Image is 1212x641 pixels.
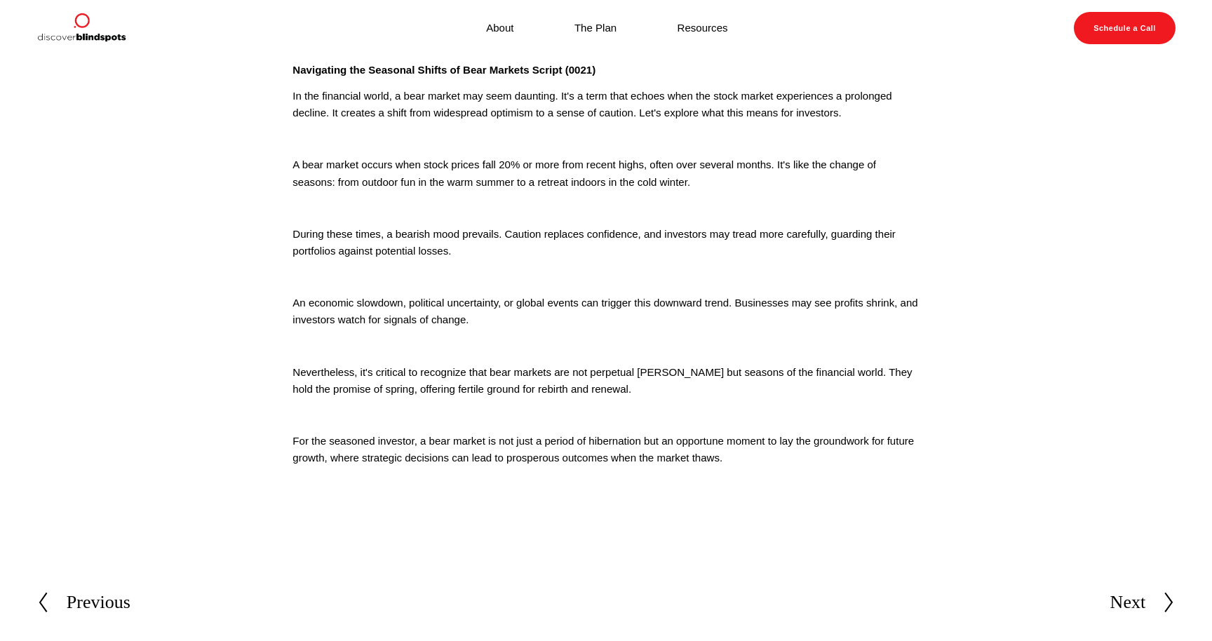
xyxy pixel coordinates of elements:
[486,19,513,38] a: About
[1110,588,1176,617] a: Next
[292,364,919,398] p: Nevertheless, it's critical to recognize that bear markets are not perpetual [PERSON_NAME] but se...
[292,433,919,466] p: For the seasoned investor, a bear market is not just a period of hibernation but an opportune mom...
[678,19,728,38] a: Resources
[292,156,919,190] p: A bear market occurs when stock prices fall 20% or more from recent highs, often over several mon...
[1074,12,1176,44] a: Schedule a Call
[292,295,919,328] p: An economic slowdown, political uncertainty, or global events can trigger this downward trend. Bu...
[292,88,919,121] p: In the financial world, a bear market may seem daunting. It's a term that echoes when the stock m...
[36,12,126,44] img: Discover Blind Spots
[67,588,130,617] div: Previous
[574,19,617,38] a: The Plan
[292,226,919,259] p: During these times, a bearish mood prevails. Caution replaces confidence, and investors may tread...
[36,588,130,617] a: Previous
[292,64,595,76] strong: Navigating the Seasonal Shifts of Bear Markets Script (0021)
[1110,588,1146,617] div: Next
